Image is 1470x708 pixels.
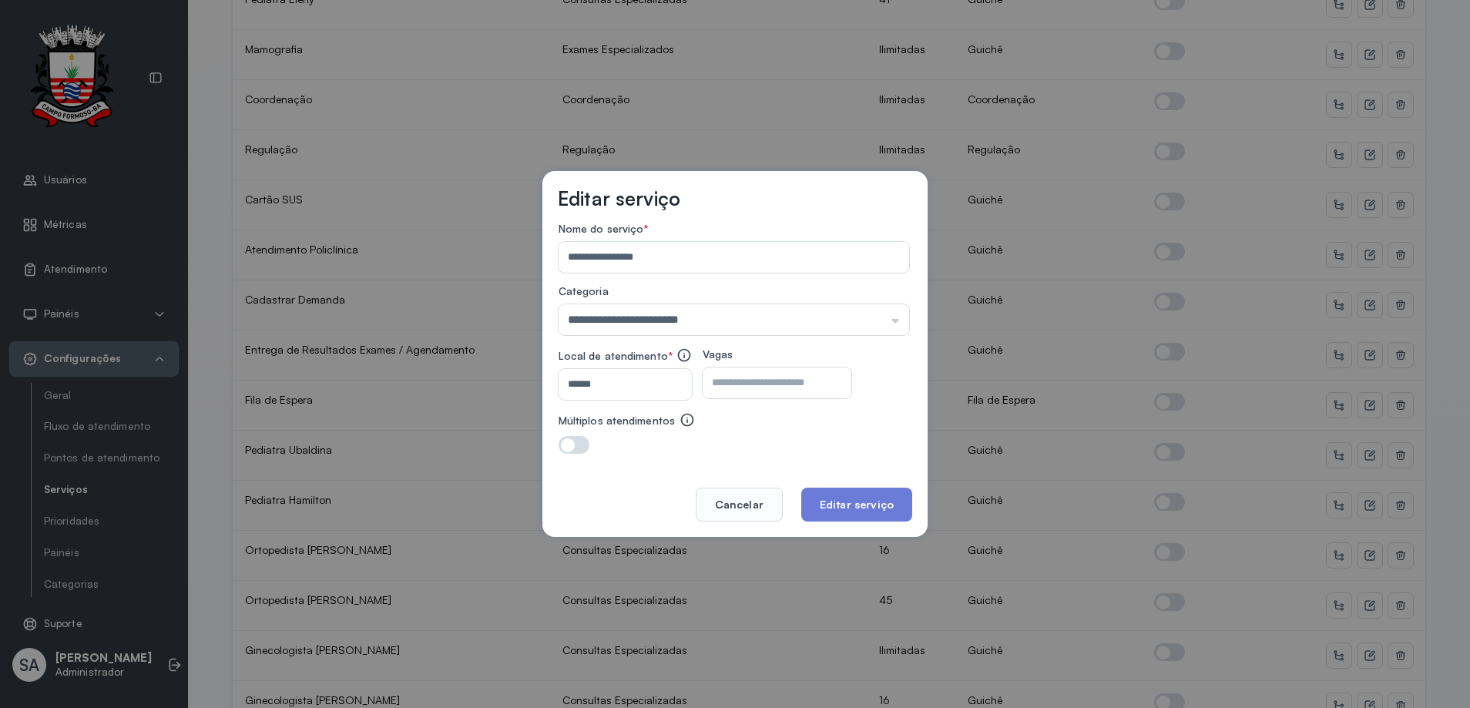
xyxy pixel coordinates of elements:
button: Editar serviço [801,488,912,522]
span: Vagas [703,347,733,361]
label: Múltiplos atendimentos [559,414,675,428]
h3: Editar serviço [558,186,680,210]
button: Cancelar [696,488,783,522]
span: Categoria [559,284,609,297]
span: Local de atendimento [559,349,668,362]
span: Nome do serviço [559,222,644,235]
